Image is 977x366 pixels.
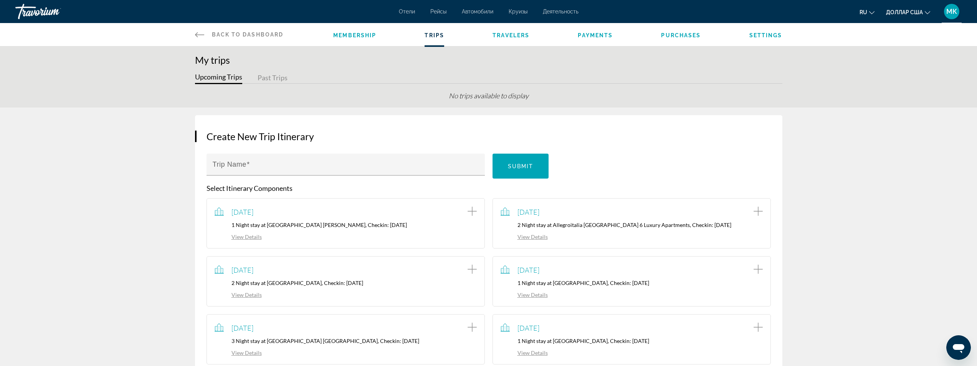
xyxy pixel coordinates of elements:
a: Деятельность [543,8,579,15]
button: Меню пользователя [942,3,962,20]
button: Add item to trip [754,322,763,334]
button: Add item to trip [754,206,763,218]
a: Settings [749,32,782,38]
h3: Create New Trip Itinerary [207,131,771,142]
a: View Details [215,234,262,240]
button: Past Trips [258,72,288,84]
h1: My trips [195,54,782,66]
a: View Details [501,349,548,356]
button: Upcoming Trips [195,72,242,84]
a: Круизы [509,8,527,15]
font: доллар США [886,9,923,15]
a: Back to Dashboard [195,23,284,46]
span: [DATE] [517,266,539,274]
a: View Details [215,291,262,298]
p: 2 Night stay at [GEOGRAPHIC_DATA], Checkin: [DATE] [215,280,477,286]
p: 1 Night stay at [GEOGRAPHIC_DATA], Checkin: [DATE] [501,280,763,286]
font: МК [946,7,957,15]
a: Travelers [493,32,529,38]
a: View Details [501,291,548,298]
a: Trips [425,32,444,38]
mat-label: Trip Name [213,161,246,168]
p: 1 Night stay at [GEOGRAPHIC_DATA] [PERSON_NAME], Checkin: [DATE] [215,222,477,228]
button: Изменить язык [860,7,875,18]
span: [DATE] [517,208,539,216]
a: Отели [399,8,415,15]
a: Рейсы [430,8,446,15]
span: [DATE] [517,324,539,332]
p: 1 Night stay at [GEOGRAPHIC_DATA], Checkin: [DATE] [501,338,763,344]
iframe: Кнопка запуска окна обмена сообщениями [946,335,971,360]
button: Add item to trip [754,264,763,276]
span: Back to Dashboard [212,31,284,38]
font: ru [860,9,867,15]
a: Травориум [15,2,92,22]
span: [DATE] [231,208,253,216]
span: [DATE] [231,266,253,274]
button: Add item to trip [468,322,477,334]
p: Select Itinerary Components [207,184,771,192]
a: Payments [578,32,613,38]
span: Submit [508,163,534,169]
button: Add item to trip [468,264,477,276]
button: Add item to trip [468,206,477,218]
button: Submit [493,154,549,179]
a: Membership [333,32,376,38]
p: 2 Night stay at Allegroitalia [GEOGRAPHIC_DATA] 6 Luxury Apartments, Checkin: [DATE] [501,222,763,228]
p: 3 Night stay at [GEOGRAPHIC_DATA] [GEOGRAPHIC_DATA], Checkin: [DATE] [215,338,477,344]
div: No trips available to display [195,91,782,108]
a: Purchases [661,32,701,38]
a: Автомобили [462,8,493,15]
a: View Details [215,349,262,356]
a: View Details [501,234,548,240]
span: [DATE] [231,324,253,332]
button: Изменить валюту [886,7,930,18]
